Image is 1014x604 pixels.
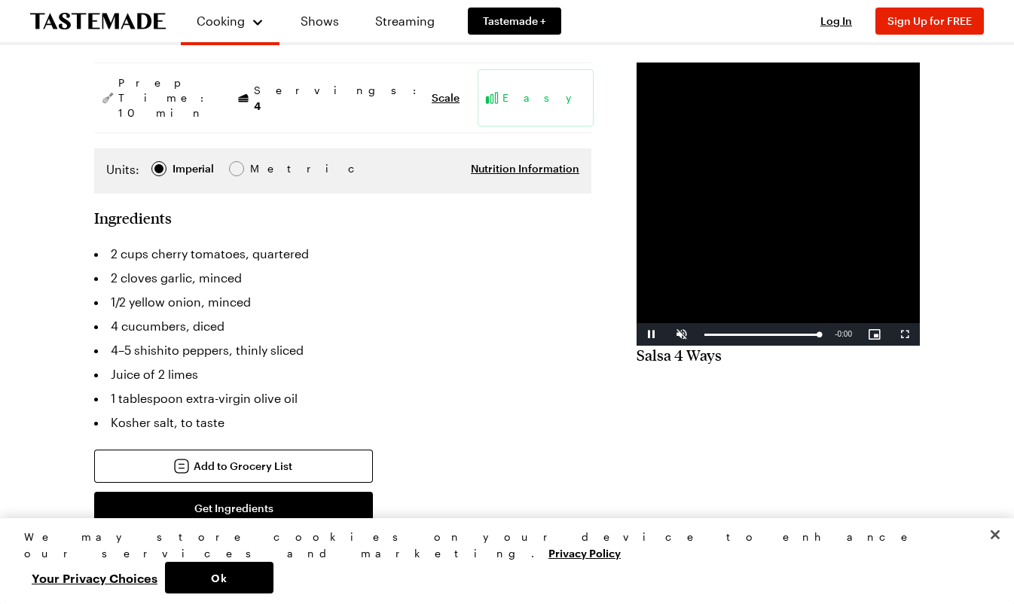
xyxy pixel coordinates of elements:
[165,562,273,593] button: Ok
[483,14,546,29] span: Tastemade +
[468,8,561,35] a: Tastemade +
[254,98,261,112] span: 4
[887,14,972,27] span: Sign Up for FREE
[820,14,852,27] span: Log In
[24,562,165,593] button: Your Privacy Choices
[250,160,283,177] span: Metric
[94,386,591,410] li: 1 tablespoon extra-virgin olive oil
[548,545,621,560] a: More information about your privacy, opens in a new tab
[471,161,579,176] button: Nutrition Information
[250,160,282,177] div: Metric
[979,518,1012,551] button: Close
[94,209,172,227] h2: Ingredients
[875,8,984,35] button: Sign Up for FREE
[637,63,920,346] video-js: Video Player
[24,529,977,593] div: Privacy
[94,242,591,266] li: 2 cups cherry tomatoes, quartered
[94,290,591,314] li: 1/2 yellow onion, minced
[194,459,292,474] span: Add to Grocery List
[94,362,591,386] li: Juice of 2 limes
[197,14,245,28] span: Cooking
[432,90,460,105] button: Scale
[94,266,591,290] li: 2 cloves garlic, minced
[637,346,920,364] h2: Salsa 4 Ways
[94,492,373,525] button: Get Ingredients
[94,410,591,435] li: Kosher salt, to taste
[667,323,697,346] button: Unmute
[838,330,852,338] span: 0:00
[196,6,264,36] button: Cooking
[835,330,837,338] span: -
[24,529,977,562] div: We may store cookies on your device to enhance our services and marketing.
[637,323,667,346] button: Pause
[173,160,214,177] div: Imperial
[254,83,424,114] span: Servings:
[94,314,591,338] li: 4 cucumbers, diced
[502,90,587,105] span: Easy
[704,334,820,336] div: Progress Bar
[173,160,215,177] span: Imperial
[94,450,373,483] button: Add to Grocery List
[806,14,866,29] button: Log In
[106,160,139,178] label: Units:
[30,13,166,30] a: To Tastemade Home Page
[890,323,920,346] button: Fullscreen
[94,338,591,362] li: 4–5 shishito peppers, thinly sliced
[118,75,212,120] span: Prep Time: 10 min
[106,160,282,182] div: Imperial Metric
[860,323,890,346] button: Picture-in-Picture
